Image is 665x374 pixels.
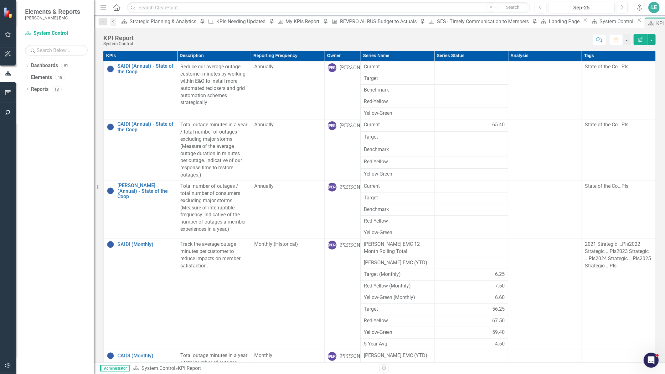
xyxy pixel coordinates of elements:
[107,352,114,360] img: No Information
[329,18,418,25] a: REVPRO All RUS Budget to Actuals
[589,18,635,25] a: System Control
[178,365,201,371] div: KPI Report
[364,206,431,213] span: Benchmark
[117,242,174,247] a: SAIDI (Monthly)
[328,183,337,192] div: [PERSON_NAME]
[104,61,177,119] td: Double-Click to Edit Right Click for Context Menu
[361,144,434,156] td: Double-Click to Edit
[364,87,431,94] span: Benchmark
[492,121,505,129] span: 65.40
[25,8,80,15] span: Elements & Reports
[361,350,434,365] td: Double-Click to Edit
[434,119,508,132] td: Double-Click to Edit
[364,110,431,117] span: Yellow-Green
[492,306,505,313] span: 56.25
[364,271,431,278] span: Target (Monthly)
[364,282,431,290] span: Red-Yellow (Monthly)
[25,15,80,20] small: [PERSON_NAME] EMC
[119,18,198,25] a: Strategic Planning & Analytics
[426,18,530,25] a: SES - Timely Communication to Members
[434,61,508,73] td: Double-Click to Edit
[142,365,175,371] a: System Control
[254,63,321,71] div: Annually
[100,365,130,371] span: Administrator
[364,63,431,71] span: Current
[251,61,324,119] td: Double-Click to Edit
[550,4,612,12] div: Sep-25
[364,75,431,82] span: Target
[361,280,434,292] td: Double-Click to Edit
[328,352,337,361] div: [PERSON_NAME]
[582,61,655,119] td: Double-Click to Edit
[104,119,177,181] td: Double-Click to Edit Right Click for Context Menu
[127,2,530,13] input: Search ClearPoint...
[437,18,531,25] div: SES - Timely Communication to Members
[585,64,629,70] span: State of the Co...PIs
[361,181,434,192] td: Double-Click to Edit
[364,121,431,129] span: Current
[648,2,660,13] button: LE
[361,85,434,96] td: Double-Click to Edit
[340,122,377,129] div: [PERSON_NAME]
[364,218,431,225] span: Red-Yellow
[107,241,114,248] img: No Information
[434,204,508,216] td: Double-Click to Edit
[434,292,508,303] td: Double-Click to Edit
[180,63,247,106] p: Reduce our average outage customer minutes by working within E&O to install more automated reclos...
[364,317,431,324] span: Red-Yellow
[364,241,431,255] span: [PERSON_NAME] EMC 12 Month Rolling Total
[254,352,321,359] div: Monthly
[276,18,322,25] a: My KPIs Report
[364,229,431,236] span: Yellow-Green
[216,18,267,25] div: KPIs Needing Updated
[434,350,508,365] td: Double-Click to Edit
[361,108,434,119] td: Double-Click to Edit
[31,86,49,93] a: Reports
[251,239,324,350] td: Double-Click to Edit
[364,134,431,141] span: Target
[328,121,337,130] div: [PERSON_NAME]
[254,183,321,190] div: Annually
[340,184,377,191] div: [PERSON_NAME]
[328,63,337,72] div: [PERSON_NAME]
[340,18,418,25] div: REVPRO All RUS Budget to Actuals
[361,73,434,85] td: Double-Click to Edit
[130,18,198,25] div: Strategic Planning & Analytics
[585,183,629,189] span: State of the Co...PIs
[364,306,431,313] span: Target
[340,242,377,249] div: [PERSON_NAME]
[364,146,431,153] span: Benchmark
[328,241,337,250] div: [PERSON_NAME]
[254,121,321,129] div: Annually
[251,119,324,181] td: Double-Click to Edit
[582,239,655,350] td: Double-Click to Edit
[361,96,434,108] td: Double-Click to Edit
[107,65,114,73] img: No Information
[61,63,71,68] div: 91
[585,122,629,128] span: State of the Co...PIs
[117,353,174,359] a: CAIDI (Monthly)
[364,183,431,190] span: Current
[585,255,651,269] span: 2025 Strategic ...PIs
[25,45,88,56] input: Search Below...
[25,30,88,37] a: System Control
[434,73,508,85] td: Double-Click to Edit
[506,5,519,10] span: Search
[31,74,52,81] a: Elements
[495,294,505,301] span: 6.60
[364,171,431,178] span: Yellow-Green
[180,241,247,269] p: Track the average outage minutes per customer to reduce impacts on member satisfaction.
[508,61,582,119] td: Double-Click to Edit
[508,181,582,239] td: Double-Click to Edit
[251,181,324,239] td: Double-Click to Edit
[495,282,505,290] span: 7.50
[325,239,361,350] td: Double-Click to Edit
[177,119,251,181] td: Double-Click to Edit
[325,61,361,119] td: Double-Click to Edit
[434,96,508,108] td: Double-Click to Edit
[585,241,641,254] span: 2022 Strategic ...PIs
[55,75,65,80] div: 18
[180,183,247,233] p: Total number of outages / total number of consumers excluding major storms (Measure of interrupti...
[180,121,247,179] p: Total outage minutes in a year / total number of outages excluding major storms (Measure of the a...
